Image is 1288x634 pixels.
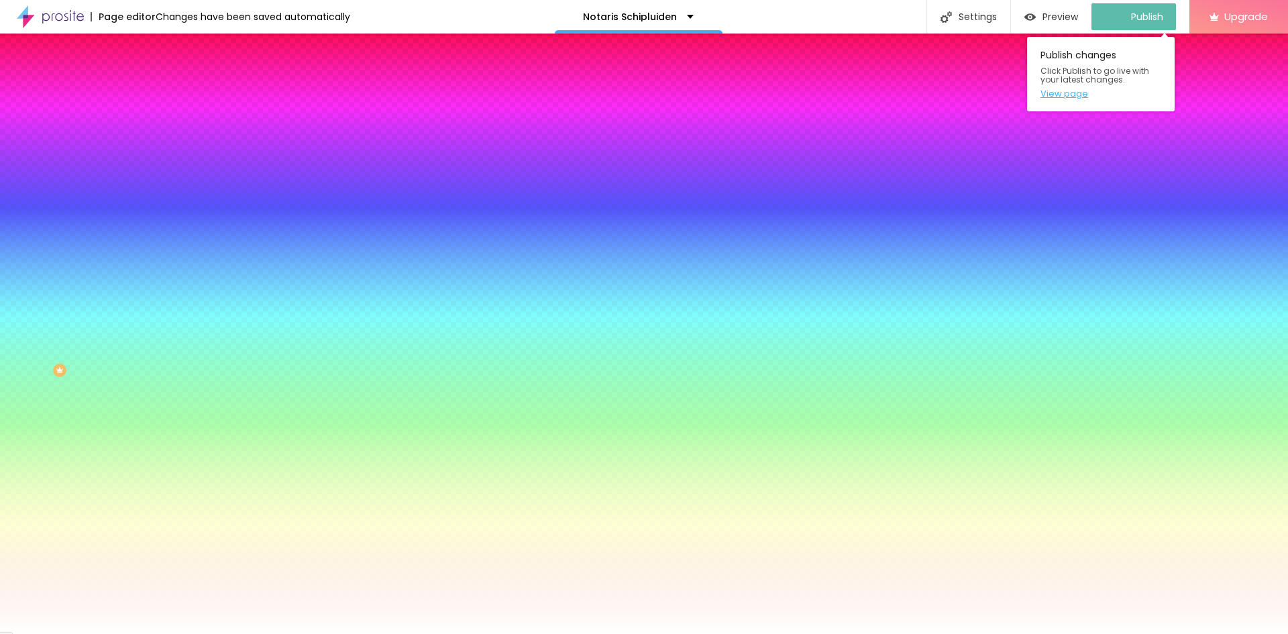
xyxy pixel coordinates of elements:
a: View page [1040,89,1161,98]
img: Icone [941,11,952,23]
div: Changes have been saved automatically [156,12,350,21]
span: Publish [1131,11,1163,22]
p: Notaris Schipluiden [583,12,677,21]
button: Preview [1011,3,1091,30]
span: Click Publish to go live with your latest changes. [1040,66,1161,84]
img: view-1.svg [1024,11,1036,23]
span: Preview [1042,11,1078,22]
div: Page editor [91,12,156,21]
span: Upgrade [1224,11,1268,22]
div: Publish changes [1027,37,1175,111]
button: Publish [1091,3,1176,30]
